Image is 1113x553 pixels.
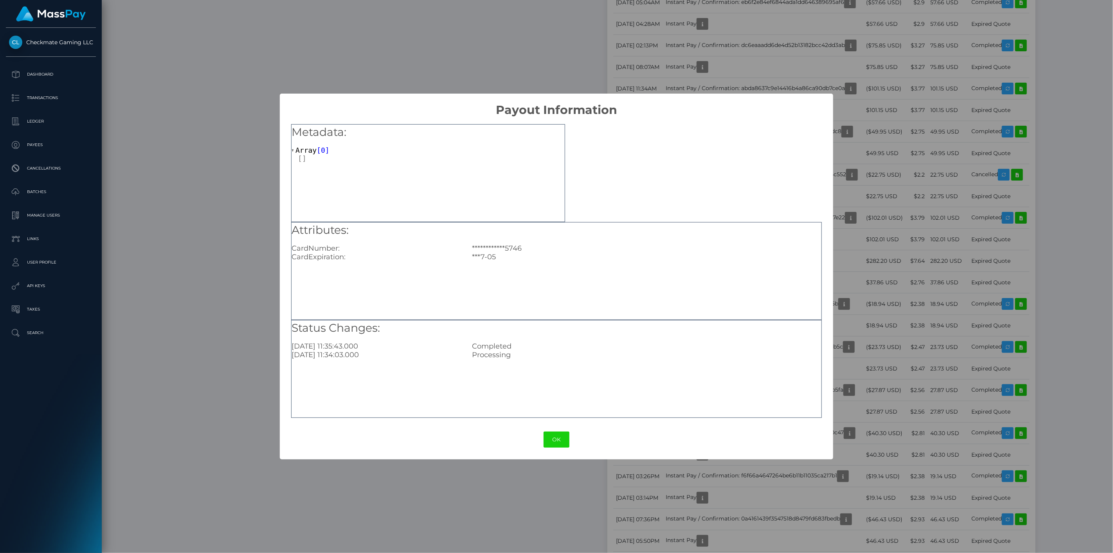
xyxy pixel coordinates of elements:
[9,139,93,151] p: Payees
[16,6,86,22] img: MassPay Logo
[321,146,325,154] span: 0
[466,342,827,351] div: Completed
[9,280,93,292] p: API Keys
[292,125,565,140] h5: Metadata:
[286,253,466,261] div: CardExpiration:
[9,327,93,339] p: Search
[280,94,833,117] h2: Payout Information
[9,116,93,127] p: Ledger
[9,210,93,221] p: Manage Users
[292,320,821,336] h5: Status Changes:
[9,163,93,174] p: Cancellations
[544,432,569,448] button: OK
[9,233,93,245] p: Links
[295,146,317,154] span: Array
[325,146,330,154] span: ]
[9,257,93,268] p: User Profile
[9,69,93,80] p: Dashboard
[466,351,827,359] div: Processing
[9,36,22,49] img: Checkmate Gaming LLC
[6,39,96,46] span: Checkmate Gaming LLC
[286,351,466,359] div: [DATE] 11:34:03.000
[9,186,93,198] p: Batches
[286,244,466,253] div: CardNumber:
[9,92,93,104] p: Transactions
[317,146,321,154] span: [
[292,222,821,238] h5: Attributes:
[9,304,93,315] p: Taxes
[286,342,466,351] div: [DATE] 11:35:43.000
